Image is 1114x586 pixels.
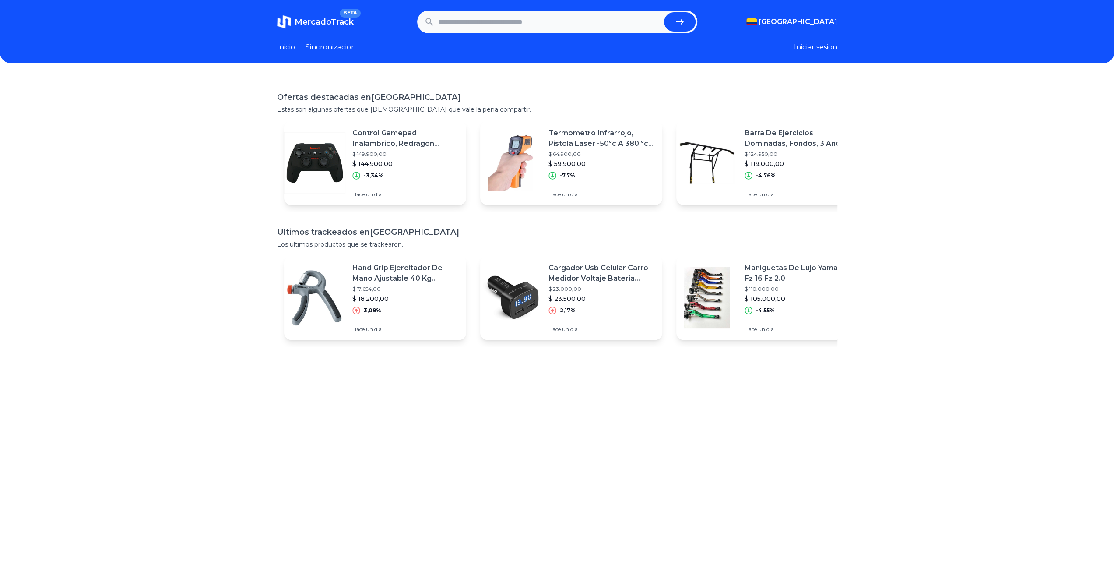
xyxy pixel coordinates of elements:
p: $ 17.654,00 [352,286,459,293]
button: Iniciar sesion [794,42,837,53]
p: 3,09% [364,307,381,314]
img: Featured image [284,267,345,328]
img: Featured image [284,132,345,194]
img: Featured image [480,267,541,328]
p: Hace un día [352,191,459,198]
img: Featured image [676,267,738,328]
p: Hace un día [745,326,851,333]
p: $ 18.200,00 [352,294,459,303]
a: Featured imageManiguetas De Lujo Yamaha Fz 16 Fz 2.0$ 110.000,00$ 105.000,00-4,55%Hace un día [676,256,858,340]
img: Colombia [746,18,757,25]
p: Hace un día [548,326,655,333]
p: -3,34% [364,172,383,179]
p: $ 149.900,00 [352,151,459,158]
p: Barra De Ejercicios Dominadas, Fondos, 3 Años De Garantía [745,128,851,149]
p: Control Gamepad Inalámbrico, Redragon Harrow G808, Pc / Ps3 [352,128,459,149]
p: $ 64.900,00 [548,151,655,158]
span: [GEOGRAPHIC_DATA] [759,17,837,27]
a: MercadoTrackBETA [277,15,354,29]
p: $ 110.000,00 [745,286,851,293]
p: $ 23.500,00 [548,294,655,303]
p: -4,76% [756,172,776,179]
button: [GEOGRAPHIC_DATA] [746,17,837,27]
p: Los ultimos productos que se trackearon. [277,240,837,249]
p: $ 119.000,00 [745,159,851,168]
span: BETA [340,9,360,18]
span: MercadoTrack [295,17,354,27]
p: Hace un día [745,191,851,198]
p: Cargador Usb Celular Carro Medidor Voltaje Bateria Vehicular [548,263,655,284]
p: 2,17% [560,307,576,314]
p: $ 23.000,00 [548,286,655,293]
p: $ 105.000,00 [745,294,851,303]
p: Termometro Infrarrojo, Pistola Laser -50ºc A 380 ºc Digital [548,128,655,149]
p: Maniguetas De Lujo Yamaha Fz 16 Fz 2.0 [745,263,851,284]
a: Featured imageTermometro Infrarrojo, Pistola Laser -50ºc A 380 ºc Digital$ 64.900,00$ 59.900,00-7... [480,121,662,205]
p: -7,7% [560,172,575,179]
p: $ 59.900,00 [548,159,655,168]
p: Estas son algunas ofertas que [DEMOGRAPHIC_DATA] que vale la pena compartir. [277,105,837,114]
h1: Ultimos trackeados en [GEOGRAPHIC_DATA] [277,226,837,238]
p: -4,55% [756,307,775,314]
a: Featured imageHand Grip Ejercitador De Mano Ajustable 40 Kg Sportfitness$ 17.654,00$ 18.200,003,0... [284,256,466,340]
a: Featured imageCargador Usb Celular Carro Medidor Voltaje Bateria Vehicular$ 23.000,00$ 23.500,002... [480,256,662,340]
a: Inicio [277,42,295,53]
a: Featured imageControl Gamepad Inalámbrico, Redragon Harrow G808, Pc / Ps3$ 149.900,00$ 144.900,00... [284,121,466,205]
a: Featured imageBarra De Ejercicios Dominadas, Fondos, 3 Años De Garantía$ 124.950,00$ 119.000,00-4... [676,121,858,205]
img: MercadoTrack [277,15,291,29]
a: Sincronizacion [306,42,356,53]
p: Hace un día [548,191,655,198]
img: Featured image [480,132,541,194]
h1: Ofertas destacadas en [GEOGRAPHIC_DATA] [277,91,837,103]
img: Featured image [676,132,738,194]
p: Hace un día [352,326,459,333]
p: $ 124.950,00 [745,151,851,158]
p: Hand Grip Ejercitador De Mano Ajustable 40 Kg Sportfitness [352,263,459,284]
p: $ 144.900,00 [352,159,459,168]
